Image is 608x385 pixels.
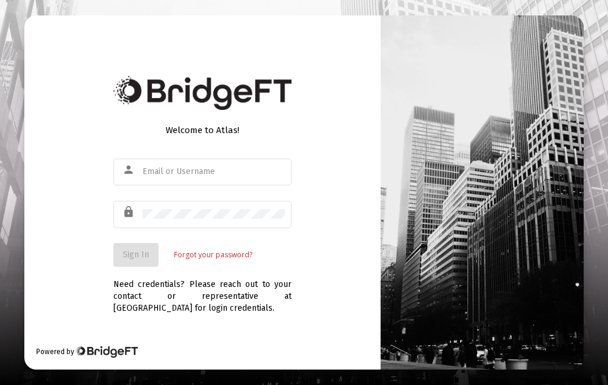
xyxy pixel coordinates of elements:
a: Forgot your password? [174,249,252,261]
input: Email or Username [142,167,285,176]
img: Bridge Financial Technology Logo [113,76,292,110]
div: Welcome to Atlas! [113,124,292,136]
mat-icon: lock [122,205,137,219]
div: Need credentials? Please reach out to your contact or representative at [GEOGRAPHIC_DATA] for log... [113,267,292,314]
mat-icon: person [122,163,137,177]
img: Bridge Financial Technology Logo [75,346,138,358]
div: Powered by [36,346,138,358]
button: Sign In [113,243,159,267]
span: Sign In [123,250,149,260]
